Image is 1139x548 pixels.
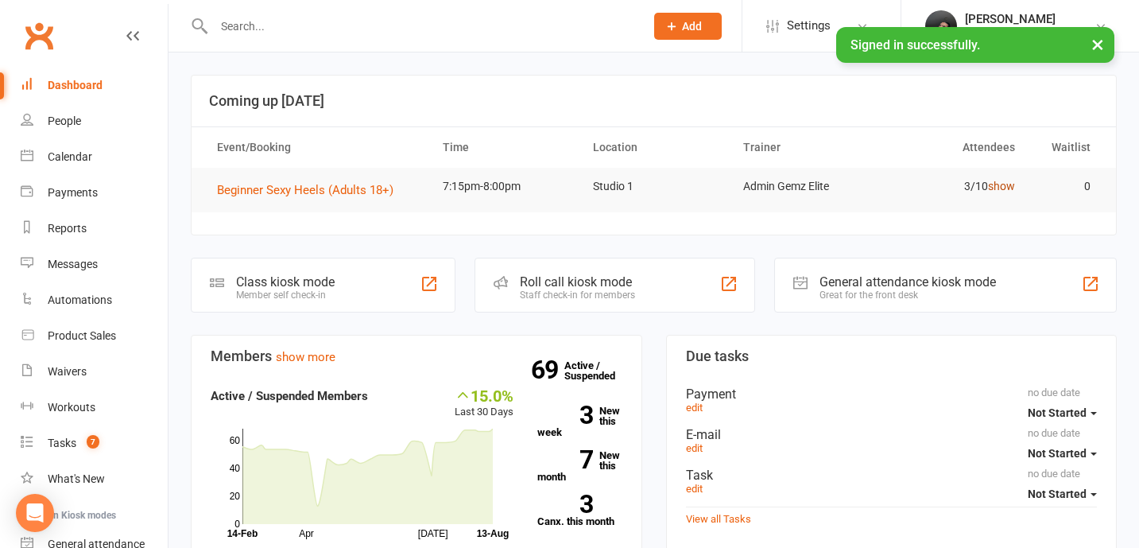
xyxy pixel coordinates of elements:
[48,115,81,127] div: People
[21,103,168,139] a: People
[537,450,622,482] a: 7New this month
[1029,168,1105,205] td: 0
[850,37,980,52] span: Signed in successfully.
[686,513,751,525] a: View all Tasks
[276,350,335,364] a: show more
[21,68,168,103] a: Dashboard
[686,468,1098,483] div: Task
[21,139,168,175] a: Calendar
[1028,406,1087,419] span: Not Started
[209,15,633,37] input: Search...
[654,13,722,40] button: Add
[686,427,1098,442] div: E-mail
[217,183,393,197] span: Beginner Sexy Heels (Adults 18+)
[21,390,168,426] a: Workouts
[428,127,579,168] th: Time
[48,472,105,485] div: What's New
[819,290,996,301] div: Great for the front desk
[21,426,168,461] a: Tasks 7
[455,387,513,404] div: 15.0%
[21,318,168,354] a: Product Sales
[988,180,1015,192] a: show
[579,168,729,205] td: Studio 1
[537,403,593,427] strong: 3
[686,483,703,495] a: edit
[682,20,702,33] span: Add
[537,406,622,437] a: 3New this week
[211,389,368,403] strong: Active / Suspended Members
[428,168,579,205] td: 7:15pm-8:00pm
[48,401,95,414] div: Workouts
[686,387,1098,402] div: Payment
[1028,447,1087,460] span: Not Started
[564,348,634,393] a: 69Active / Suspended
[579,127,729,168] th: Location
[925,10,957,42] img: thumb_image1739337055.png
[236,274,335,290] div: Class kiosk mode
[19,16,59,56] a: Clubworx
[537,495,622,527] a: 3Canx. this month
[686,442,703,454] a: edit
[87,435,99,449] span: 7
[537,492,593,516] strong: 3
[1028,439,1097,468] button: Not Started
[520,290,635,301] div: Staff check-in for members
[48,329,116,342] div: Product Sales
[965,26,1084,41] div: Gemz Elite Dance Studio
[520,274,635,290] div: Roll call kiosk mode
[217,181,405,200] button: Beginner Sexy Heels (Adults 18+)
[48,186,98,199] div: Payments
[203,127,428,168] th: Event/Booking
[531,358,564,382] strong: 69
[1029,127,1105,168] th: Waitlist
[21,211,168,247] a: Reports
[1028,488,1087,500] span: Not Started
[1028,398,1097,427] button: Not Started
[48,258,98,270] div: Messages
[537,448,593,472] strong: 7
[879,127,1029,168] th: Attendees
[965,12,1084,26] div: [PERSON_NAME]
[1028,480,1097,508] button: Not Started
[48,150,92,163] div: Calendar
[48,293,112,306] div: Automations
[16,494,54,532] div: Open Intercom Messenger
[729,168,879,205] td: Admin Gemz Elite
[21,175,168,211] a: Payments
[209,93,1098,109] h3: Coming up [DATE]
[48,222,87,235] div: Reports
[686,402,703,414] a: edit
[1083,27,1112,61] button: ×
[236,290,335,301] div: Member self check-in
[211,348,622,364] h3: Members
[48,437,76,449] div: Tasks
[879,168,1029,205] td: 3/10
[21,282,168,318] a: Automations
[787,8,831,44] span: Settings
[21,354,168,390] a: Waivers
[455,387,513,421] div: Last 30 Days
[729,127,879,168] th: Trainer
[48,365,87,378] div: Waivers
[819,274,996,290] div: General attendance kiosk mode
[21,247,168,282] a: Messages
[48,79,103,91] div: Dashboard
[21,461,168,497] a: What's New
[686,348,1098,364] h3: Due tasks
